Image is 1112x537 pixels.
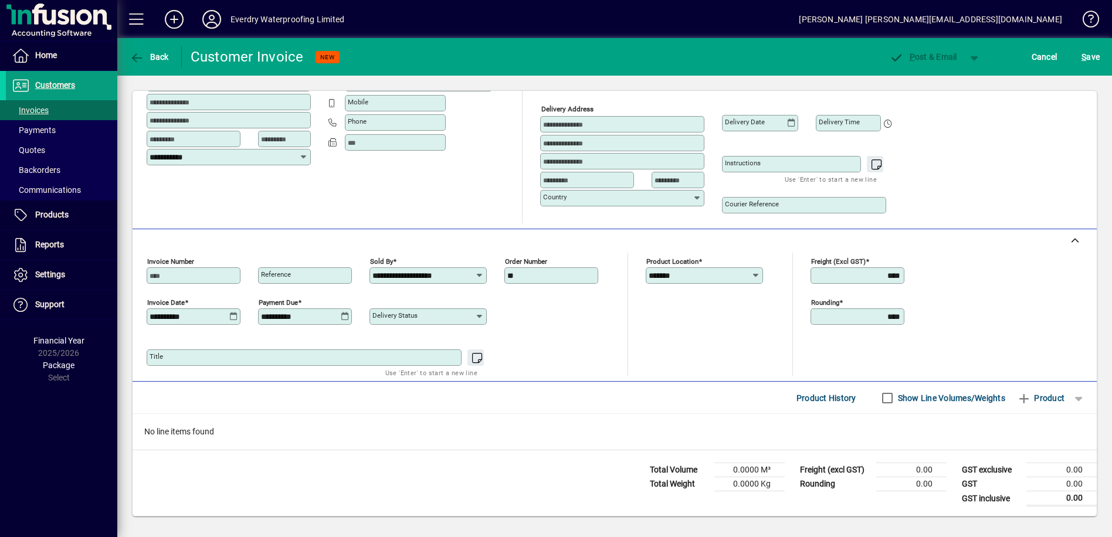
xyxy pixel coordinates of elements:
[370,257,393,266] mat-label: Sold by
[811,257,866,266] mat-label: Freight (excl GST)
[12,106,49,115] span: Invoices
[35,50,57,60] span: Home
[1074,2,1097,40] a: Knowledge Base
[35,270,65,279] span: Settings
[956,477,1026,491] td: GST
[1026,477,1097,491] td: 0.00
[12,185,81,195] span: Communications
[714,477,785,491] td: 0.0000 Kg
[259,298,298,307] mat-label: Payment due
[956,491,1026,506] td: GST inclusive
[130,52,169,62] span: Back
[320,53,335,61] span: NEW
[193,9,230,30] button: Profile
[12,125,56,135] span: Payments
[1026,491,1097,506] td: 0.00
[876,477,947,491] td: 0.00
[191,47,304,66] div: Customer Invoice
[133,414,1097,450] div: No line items found
[646,257,699,266] mat-label: Product location
[1011,388,1070,409] button: Product
[127,46,172,67] button: Back
[1032,47,1057,66] span: Cancel
[796,389,856,407] span: Product History
[261,270,291,278] mat-label: Reference
[785,172,877,186] mat-hint: Use 'Enter' to start a new line
[155,9,193,30] button: Add
[348,98,368,106] mat-label: Mobile
[35,210,69,219] span: Products
[385,366,477,379] mat-hint: Use 'Enter' to start a new line
[6,180,117,200] a: Communications
[35,300,65,309] span: Support
[43,361,74,370] span: Package
[725,200,779,208] mat-label: Courier Reference
[1026,463,1097,477] td: 0.00
[6,41,117,70] a: Home
[956,463,1026,477] td: GST exclusive
[896,392,1005,404] label: Show Line Volumes/Weights
[35,240,64,249] span: Reports
[811,298,839,307] mat-label: Rounding
[799,10,1062,29] div: [PERSON_NAME] [PERSON_NAME][EMAIL_ADDRESS][DOMAIN_NAME]
[505,257,547,266] mat-label: Order number
[6,160,117,180] a: Backorders
[1017,389,1064,407] span: Product
[910,52,915,62] span: P
[1082,47,1100,66] span: ave
[230,10,344,29] div: Everdry Waterproofing Limited
[794,477,876,491] td: Rounding
[819,118,860,126] mat-label: Delivery time
[147,298,185,307] mat-label: Invoice date
[12,165,60,175] span: Backorders
[876,463,947,477] td: 0.00
[147,257,194,266] mat-label: Invoice number
[33,336,84,345] span: Financial Year
[6,200,117,230] a: Products
[6,140,117,160] a: Quotes
[714,463,785,477] td: 0.0000 M³
[883,46,963,67] button: Post & Email
[794,463,876,477] td: Freight (excl GST)
[6,260,117,290] a: Settings
[348,117,367,125] mat-label: Phone
[644,477,714,491] td: Total Weight
[35,80,75,90] span: Customers
[889,52,957,62] span: ost & Email
[12,145,45,155] span: Quotes
[6,120,117,140] a: Payments
[6,230,117,260] a: Reports
[6,290,117,320] a: Support
[1079,46,1103,67] button: Save
[150,352,163,361] mat-label: Title
[6,100,117,120] a: Invoices
[792,388,861,409] button: Product History
[117,46,182,67] app-page-header-button: Back
[543,193,567,201] mat-label: Country
[644,463,714,477] td: Total Volume
[372,311,418,320] mat-label: Delivery status
[1082,52,1086,62] span: S
[1029,46,1060,67] button: Cancel
[725,118,765,126] mat-label: Delivery date
[725,159,761,167] mat-label: Instructions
